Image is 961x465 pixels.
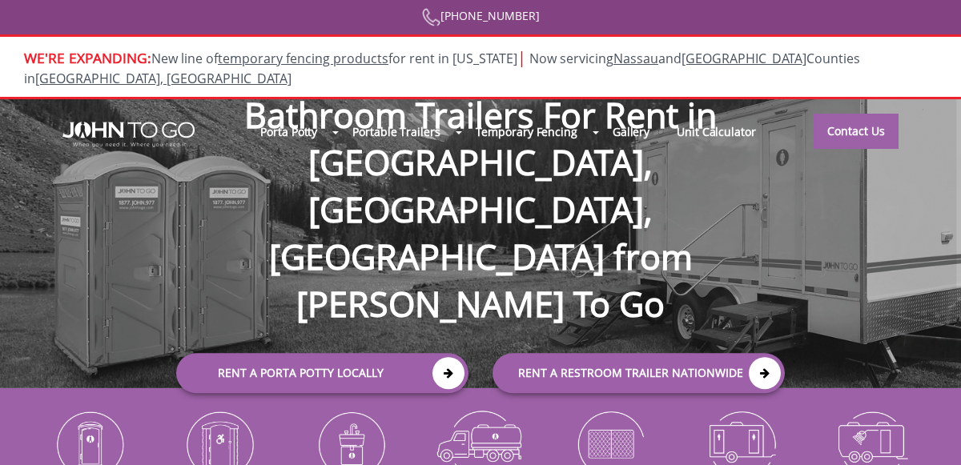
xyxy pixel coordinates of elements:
[462,114,591,149] a: Temporary Fencing
[493,353,785,393] a: rent a RESTROOM TRAILER Nationwide
[24,50,860,87] span: New line of for rent in [US_STATE]
[62,122,195,147] img: JOHN to go
[160,40,801,328] h1: Bathroom Trailers For Rent in [GEOGRAPHIC_DATA], [GEOGRAPHIC_DATA], [GEOGRAPHIC_DATA] from [PERSO...
[247,114,331,149] a: Porta Potty
[814,114,899,149] a: Contact Us
[35,70,292,87] a: [GEOGRAPHIC_DATA], [GEOGRAPHIC_DATA]
[339,114,453,149] a: Portable Trailers
[176,353,468,393] a: Rent a Porta Potty Locally
[897,401,961,465] button: Live Chat
[663,114,770,149] a: Unit Calculator
[599,114,663,149] a: Gallery
[24,48,151,67] span: WE'RE EXPANDING:
[24,50,860,87] span: Now servicing and Counties in
[422,8,540,23] a: [PHONE_NUMBER]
